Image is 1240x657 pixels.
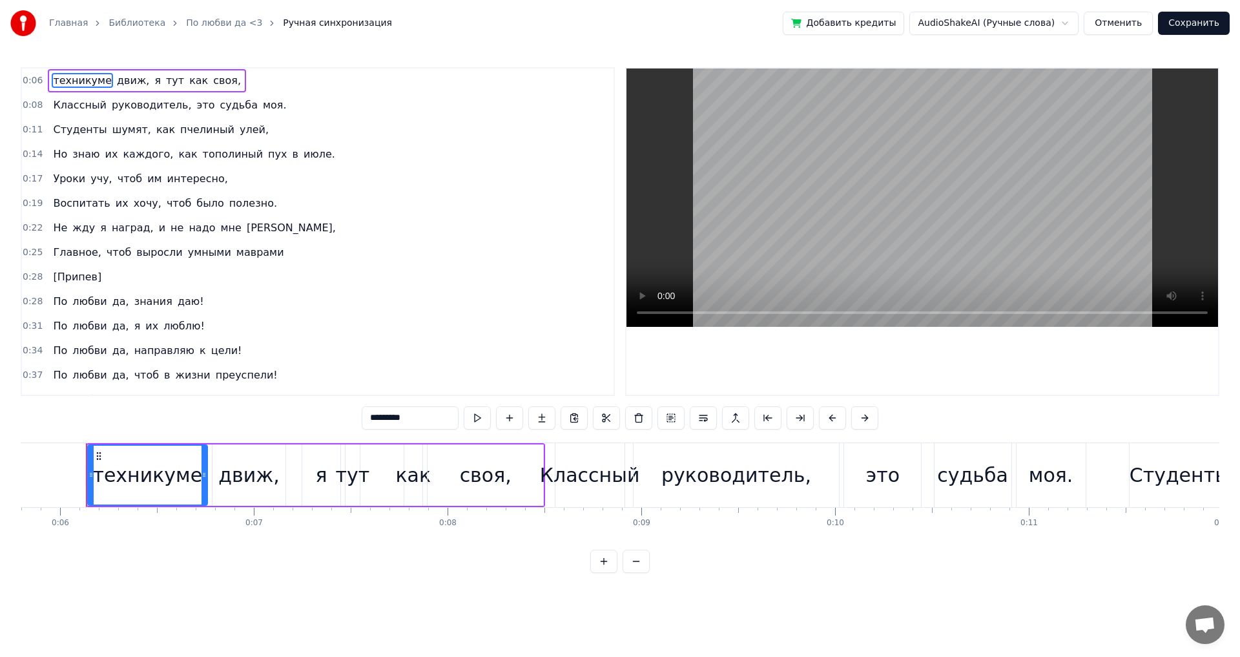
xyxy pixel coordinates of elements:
nav: breadcrumb [49,17,392,30]
div: как [395,461,431,490]
span: моя. [262,98,288,112]
span: как [188,73,209,88]
span: 0:22 [23,222,43,235]
span: своя, [212,73,242,88]
span: чтоб [133,368,160,382]
span: это [196,98,216,112]
span: учу, [89,171,113,186]
span: 0:34 [23,344,43,357]
span: я [175,392,184,407]
div: 0:11 [1020,518,1038,528]
span: чтоб [116,171,143,186]
button: Отменить [1084,12,1153,35]
span: [PERSON_NAME], [245,220,337,235]
span: 0:17 [23,172,43,185]
span: Не [52,220,68,235]
span: Ручная синхронизация [283,17,392,30]
span: наград, [110,220,155,235]
a: Библиотека [108,17,165,30]
span: да, [111,368,130,382]
span: не [169,220,185,235]
span: 0:28 [23,271,43,284]
div: техникуме [92,461,202,490]
span: да, [111,318,130,333]
span: По [52,294,68,309]
img: youka [10,10,36,36]
span: чтоб [165,196,192,211]
span: тут [165,73,185,88]
div: Открытый чат [1186,605,1224,644]
span: их [114,196,130,211]
span: любви [71,392,108,407]
span: да, [111,392,130,407]
span: 0:14 [23,148,43,161]
span: Но [52,147,68,162]
div: движ, [218,461,279,490]
div: 0:08 [439,518,457,528]
span: направляю [133,343,196,358]
span: 0:11 [23,123,43,136]
div: я [316,461,327,490]
span: выросли [135,245,183,260]
span: 0:06 [23,74,43,87]
span: даю! [176,294,205,309]
span: По [52,368,68,382]
div: 0:09 [633,518,650,528]
div: тут [336,461,370,490]
span: к [198,343,207,358]
div: своя, [460,461,512,490]
span: 0:19 [23,197,43,210]
span: да, [111,294,130,309]
span: движ, [116,73,150,88]
div: моя. [1029,461,1073,490]
div: 0:07 [245,518,263,528]
span: руководитель, [110,98,193,112]
span: преуспели! [214,368,279,382]
div: Студенты [1130,461,1230,490]
span: интересно, [166,171,229,186]
span: умными [187,245,232,260]
span: маврами [235,245,285,260]
a: Главная [49,17,88,30]
span: 0:39 [23,393,43,406]
span: надо [187,220,216,235]
span: тополиный [201,147,264,162]
span: в [163,368,171,382]
button: Добавить кредиты [783,12,905,35]
span: цели! [210,343,243,358]
span: как [155,122,176,137]
span: пух [267,147,288,162]
span: По [52,318,68,333]
span: и [158,220,167,235]
span: любви [71,343,108,358]
div: 0:06 [52,518,69,528]
span: я [153,73,162,88]
span: Классный [52,98,107,112]
span: любви [71,294,108,309]
span: пчелиный [179,122,236,137]
span: их [104,147,119,162]
span: я [133,318,142,333]
span: как [177,147,198,162]
div: 0:10 [827,518,844,528]
span: 0:08 [23,99,43,112]
span: Студенты [52,122,108,137]
span: техникуме [52,73,113,88]
span: их [144,318,160,333]
span: По [52,343,68,358]
span: любви [71,318,108,333]
span: всегда [133,392,172,407]
span: жду [71,220,96,235]
span: я [99,220,108,235]
span: да, [111,343,130,358]
span: было [195,196,225,211]
span: Воспитать [52,196,111,211]
button: Сохранить [1158,12,1230,35]
span: июле. [302,147,336,162]
div: судьба [937,461,1008,490]
span: Главное, [52,245,102,260]
a: По любви да <3 [186,17,262,30]
div: руководитель, [661,461,811,490]
span: люблю! [162,318,206,333]
span: 0:25 [23,246,43,259]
